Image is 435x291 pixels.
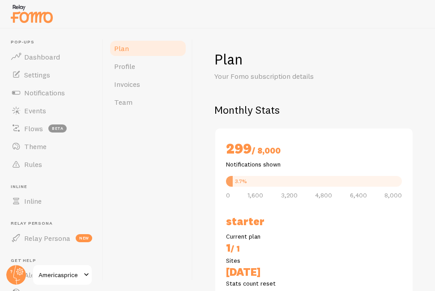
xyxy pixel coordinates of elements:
a: Notifications [5,84,98,102]
span: Relay Persona [11,221,98,227]
span: 0 [226,192,230,198]
span: Inline [11,184,98,190]
p: Stats count reset [226,279,402,288]
h2: [DATE] [226,265,402,279]
span: Rules [24,160,42,169]
a: Settings [5,66,98,84]
span: Invoices [114,80,140,89]
span: Flows [24,124,43,133]
span: Dashboard [24,52,60,61]
span: Relay Persona [24,234,70,243]
span: 3,200 [281,192,298,198]
a: Team [109,93,187,111]
h2: Monthly Stats [214,103,414,117]
span: Settings [24,70,50,79]
span: Profile [114,62,135,71]
h2: 299 [226,139,402,160]
h1: Plan [214,50,414,68]
span: beta [48,124,67,133]
span: Notifications [24,88,65,97]
a: Flows beta [5,120,98,137]
span: / 8,000 [252,145,281,156]
span: Theme [24,142,47,151]
span: 8,000 [384,192,402,198]
a: Americasprice [32,264,93,286]
a: Dashboard [5,48,98,66]
h2: Starter [226,214,402,228]
a: Events [5,102,98,120]
span: 4,800 [315,192,332,198]
span: 1,600 [247,192,263,198]
span: / 1 [230,244,240,254]
span: Pop-ups [11,39,98,45]
a: Inline [5,192,98,210]
div: 3.7% [235,179,247,184]
h2: 1 [226,241,402,256]
a: Invoices [109,75,187,93]
p: Current plan [226,232,402,241]
span: 6,400 [350,192,367,198]
img: fomo-relay-logo-orange.svg [9,2,54,25]
span: Americasprice [38,270,81,280]
a: Theme [5,137,98,155]
span: Plan [114,44,129,53]
span: Inline [24,197,42,205]
a: Plan [109,39,187,57]
a: Profile [109,57,187,75]
span: Get Help [11,258,98,264]
span: Team [114,98,132,107]
a: Rules [5,155,98,173]
span: new [76,234,92,242]
p: Notifications shown [226,160,402,169]
span: Events [24,106,46,115]
p: Sites [226,256,402,265]
a: Relay Persona new [5,229,98,247]
p: Your Fomo subscription details [214,71,414,81]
